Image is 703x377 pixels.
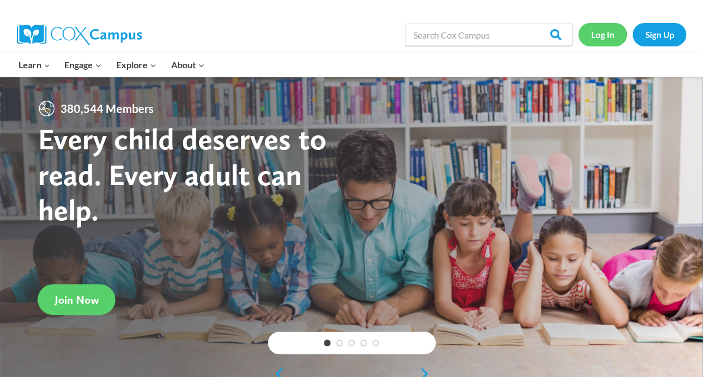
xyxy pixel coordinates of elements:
[360,340,367,346] a: 4
[38,121,327,228] strong: Every child deserves to read. Every adult can help.
[578,23,686,46] nav: Secondary Navigation
[336,340,343,346] a: 2
[17,25,142,45] img: Cox Campus
[11,53,211,77] nav: Primary Navigation
[405,23,573,46] input: Search Cox Campus
[633,23,686,46] a: Sign Up
[578,23,627,46] a: Log In
[38,284,116,315] a: Join Now
[324,340,331,346] a: 1
[109,53,164,77] button: Child menu of Explore
[55,293,99,307] span: Join Now
[58,53,110,77] button: Child menu of Engage
[164,53,212,77] button: Child menu of About
[372,340,379,346] a: 5
[56,100,158,117] span: 380,544 Members
[11,53,58,77] button: Child menu of Learn
[348,340,355,346] a: 3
